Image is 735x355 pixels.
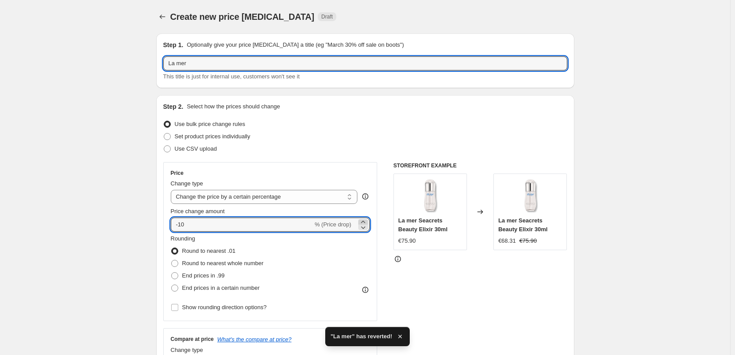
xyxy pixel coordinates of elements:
[170,12,315,22] span: Create new price [MEDICAL_DATA]
[171,218,313,232] input: -15
[398,237,416,244] span: €75.90
[182,272,225,279] span: End prices in .99
[187,102,280,111] p: Select how the prices should change
[182,248,235,254] span: Round to nearest .01
[175,121,245,127] span: Use bulk price change rules
[398,217,448,233] span: La mer Seacrets Beauty Elixir 30ml
[187,41,404,49] p: Optionally give your price [MEDICAL_DATA] a title (eg "March 30% off sale on boots")
[175,133,250,140] span: Set product prices individually
[175,145,217,152] span: Use CSV upload
[163,73,300,80] span: This title is just for internal use, customers won't see it
[498,237,516,244] span: €68.31
[163,41,184,49] h2: Step 1.
[412,178,448,214] img: la-mer-seacrets-beauty-elixir-30ml-291042_80x.png
[156,11,169,23] button: Price change jobs
[171,170,184,177] h3: Price
[393,162,567,169] h6: STOREFRONT EXAMPLE
[315,221,351,228] span: % (Price drop)
[217,336,292,343] button: What's the compare at price?
[163,102,184,111] h2: Step 2.
[321,13,333,20] span: Draft
[171,336,214,343] h3: Compare at price
[182,285,260,291] span: End prices in a certain number
[182,260,264,266] span: Round to nearest whole number
[171,180,203,187] span: Change type
[163,56,567,70] input: 30% off holiday sale
[361,192,370,201] div: help
[171,347,203,353] span: Change type
[498,217,548,233] span: La mer Seacrets Beauty Elixir 30ml
[171,235,195,242] span: Rounding
[182,304,267,311] span: Show rounding direction options?
[171,208,225,214] span: Price change amount
[519,237,537,244] span: €75.90
[513,178,548,214] img: la-mer-seacrets-beauty-elixir-30ml-291042_80x.png
[331,332,392,341] span: "La mer" has reverted!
